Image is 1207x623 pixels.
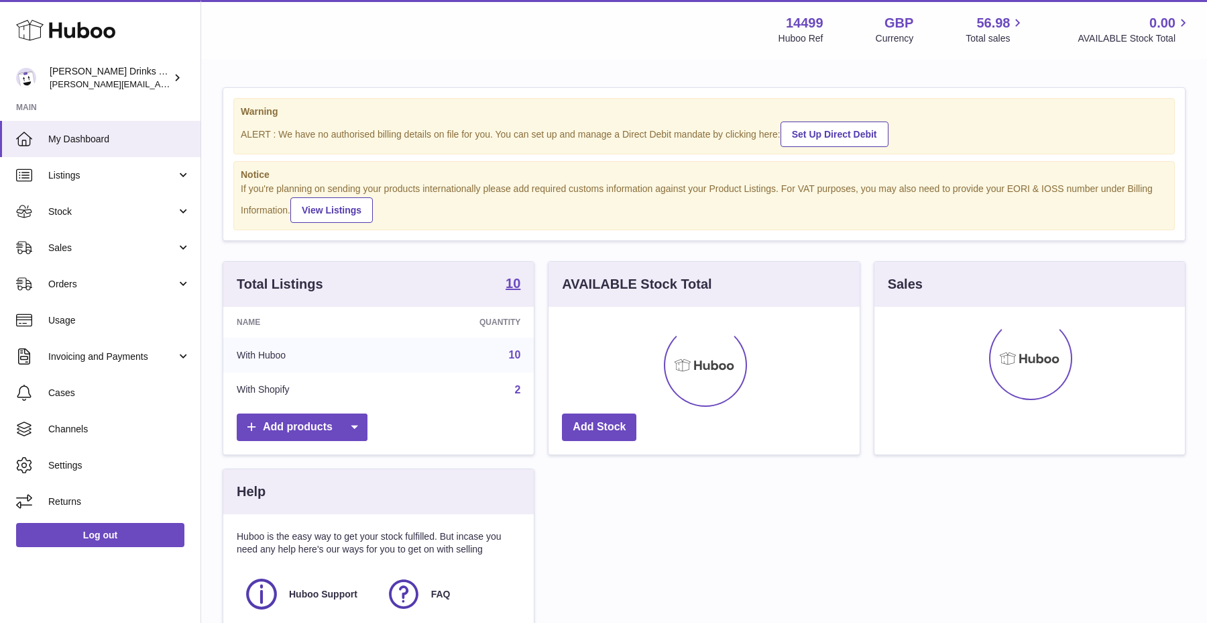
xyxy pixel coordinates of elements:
span: AVAILABLE Stock Total [1078,32,1191,45]
span: Orders [48,278,176,291]
span: Returns [48,495,190,508]
span: Cases [48,387,190,399]
a: Add products [237,414,367,441]
td: With Shopify [223,373,391,408]
h3: AVAILABLE Stock Total [562,275,711,293]
strong: Warning [241,105,1167,118]
td: With Huboo [223,338,391,373]
a: Log out [16,523,184,547]
h3: Sales [888,275,923,293]
div: Huboo Ref [779,32,823,45]
span: 0.00 [1149,14,1175,32]
p: Huboo is the easy way to get your stock fulfilled. But incase you need any help here's our ways f... [237,530,520,556]
span: Stock [48,205,176,218]
span: FAQ [431,588,451,601]
a: 10 [509,349,521,361]
div: Currency [876,32,914,45]
div: [PERSON_NAME] Drinks LTD (t/a Zooz) [50,65,170,91]
strong: 14499 [786,14,823,32]
span: [PERSON_NAME][EMAIL_ADDRESS][DOMAIN_NAME] [50,79,269,89]
span: Listings [48,169,176,182]
div: ALERT : We have no authorised billing details on file for you. You can set up and manage a Direct... [241,119,1167,147]
img: daniel@zoosdrinks.com [16,68,36,88]
a: View Listings [290,197,373,223]
a: Set Up Direct Debit [781,122,888,147]
strong: 10 [506,277,520,290]
span: Channels [48,423,190,436]
strong: GBP [884,14,913,32]
span: Settings [48,459,190,472]
h3: Help [237,483,266,501]
a: 10 [506,277,520,293]
span: Usage [48,314,190,327]
th: Name [223,307,391,338]
strong: Notice [241,169,1167,181]
span: Huboo Support [289,588,357,601]
a: 56.98 Total sales [966,14,1025,45]
span: Invoicing and Payments [48,350,176,363]
a: 0.00 AVAILABLE Stock Total [1078,14,1191,45]
th: Quantity [391,307,534,338]
span: 56.98 [976,14,1010,32]
h3: Total Listings [237,275,323,293]
div: If you're planning on sending your products internationally please add required customs informati... [241,183,1167,223]
a: FAQ [386,576,514,612]
span: My Dashboard [48,133,190,146]
a: 2 [514,384,520,395]
span: Sales [48,242,176,254]
a: Add Stock [562,414,636,441]
a: Huboo Support [243,576,372,612]
span: Total sales [966,32,1025,45]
